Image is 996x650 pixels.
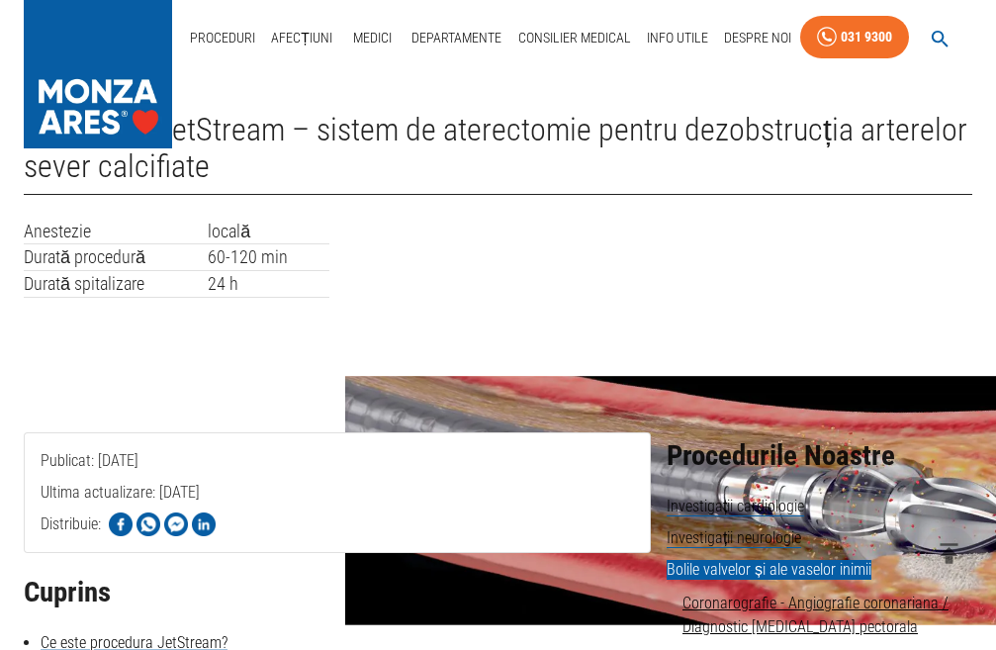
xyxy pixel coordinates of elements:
img: Share on Facebook [109,512,133,536]
img: Share on LinkedIn [192,512,216,536]
img: Share on WhatsApp [136,512,160,536]
button: delete [922,526,976,581]
img: Share on Facebook Messenger [164,512,188,536]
